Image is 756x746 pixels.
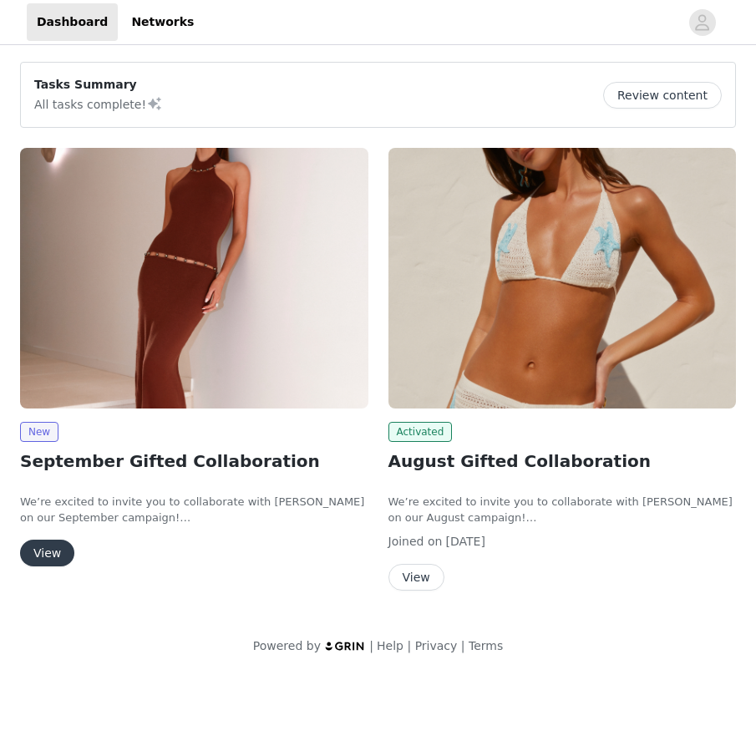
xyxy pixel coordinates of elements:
[369,639,373,652] span: |
[20,540,74,566] button: View
[121,3,204,41] a: Networks
[694,9,710,36] div: avatar
[20,148,368,409] img: Peppermayo AUS
[469,639,503,652] a: Terms
[446,535,485,548] span: [DATE]
[415,639,458,652] a: Privacy
[388,449,737,474] h2: August Gifted Collaboration
[461,639,465,652] span: |
[388,494,737,526] p: We’re excited to invite you to collaborate with [PERSON_NAME] on our August campaign!
[27,3,118,41] a: Dashboard
[34,94,163,114] p: All tasks complete!
[20,494,368,526] p: We’re excited to invite you to collaborate with [PERSON_NAME] on our September campaign!
[20,449,368,474] h2: September Gifted Collaboration
[20,422,58,442] span: New
[388,535,443,548] span: Joined on
[253,639,321,652] span: Powered by
[20,547,74,560] a: View
[388,422,453,442] span: Activated
[388,571,444,584] a: View
[603,82,722,109] button: Review content
[377,639,403,652] a: Help
[388,564,444,591] button: View
[324,641,366,652] img: logo
[407,639,411,652] span: |
[388,148,737,409] img: Peppermayo AUS
[34,76,163,94] p: Tasks Summary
